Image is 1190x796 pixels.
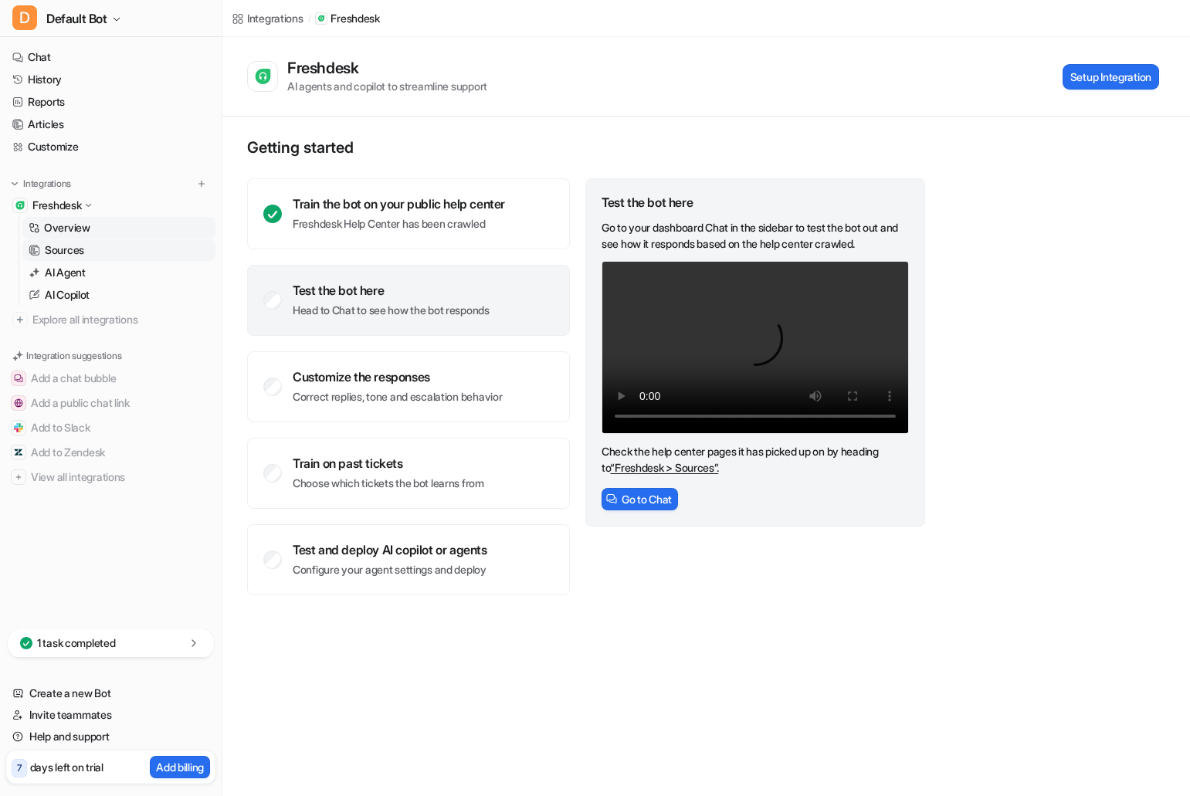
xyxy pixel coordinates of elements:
[32,198,81,213] p: Freshdesk
[37,635,116,651] p: 1 task completed
[331,11,379,26] p: Freshdesk
[196,178,207,189] img: menu_add.svg
[293,216,505,232] p: Freshdesk Help Center has been crawled
[293,476,484,491] p: Choose which tickets the bot learns from
[293,303,490,318] p: Head to Chat to see how the bot responds
[44,220,90,235] p: Overview
[6,46,215,68] a: Chat
[14,423,23,432] img: Add to Slack
[6,69,215,90] a: History
[6,391,215,415] button: Add a public chat linkAdd a public chat link
[12,312,28,327] img: explore all integrations
[15,201,25,210] img: Freshdesk
[17,761,22,775] p: 7
[610,461,718,474] a: “Freshdesk > Sources”.
[602,443,909,476] p: Check the help center pages it has picked up on by heading to
[45,265,86,280] p: AI Agent
[6,683,215,704] a: Create a new Bot
[6,176,76,191] button: Integrations
[606,493,617,504] img: ChatIcon
[602,195,909,210] div: Test the bot here
[45,287,90,303] p: AI Copilot
[22,217,215,239] a: Overview
[293,196,505,212] div: Train the bot on your public help center
[6,415,215,440] button: Add to SlackAdd to Slack
[156,759,204,775] p: Add billing
[602,219,909,252] p: Go to your dashboard Chat in the sidebar to test the bot out and see how it responds based on the...
[293,369,502,384] div: Customize the responses
[22,284,215,306] a: AI Copilot
[45,242,84,258] p: Sources
[9,178,20,189] img: expand menu
[308,12,311,25] span: /
[14,448,23,457] img: Add to Zendesk
[293,542,487,557] div: Test and deploy AI copilot or agents
[6,91,215,113] a: Reports
[293,562,487,578] p: Configure your agent settings and deploy
[14,473,23,482] img: View all integrations
[602,488,678,510] button: Go to Chat
[247,10,303,26] div: Integrations
[247,138,927,157] p: Getting started
[602,261,909,434] video: Your browser does not support the video tag.
[23,178,71,190] p: Integrations
[6,726,215,747] a: Help and support
[6,136,215,158] a: Customize
[6,309,215,330] a: Explore all integrations
[6,366,215,391] button: Add a chat bubbleAdd a chat bubble
[22,239,215,261] a: Sources
[6,465,215,489] button: View all integrationsView all integrations
[30,759,103,775] p: days left on trial
[6,113,215,135] a: Articles
[14,398,23,408] img: Add a public chat link
[293,456,484,471] div: Train on past tickets
[287,78,487,94] div: AI agents and copilot to streamline support
[46,8,107,29] span: Default Bot
[232,10,303,26] a: Integrations
[287,59,364,77] div: Freshdesk
[6,704,215,726] a: Invite teammates
[12,5,37,30] span: D
[14,374,23,383] img: Add a chat bubble
[1063,64,1159,90] button: Setup Integration
[293,283,490,298] div: Test the bot here
[26,349,121,363] p: Integration suggestions
[22,262,215,283] a: AI Agent
[150,756,210,778] button: Add billing
[32,307,209,332] span: Explore all integrations
[293,389,502,405] p: Correct replies, tone and escalation behavior
[6,440,215,465] button: Add to ZendeskAdd to Zendesk
[315,11,379,26] a: Freshdesk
